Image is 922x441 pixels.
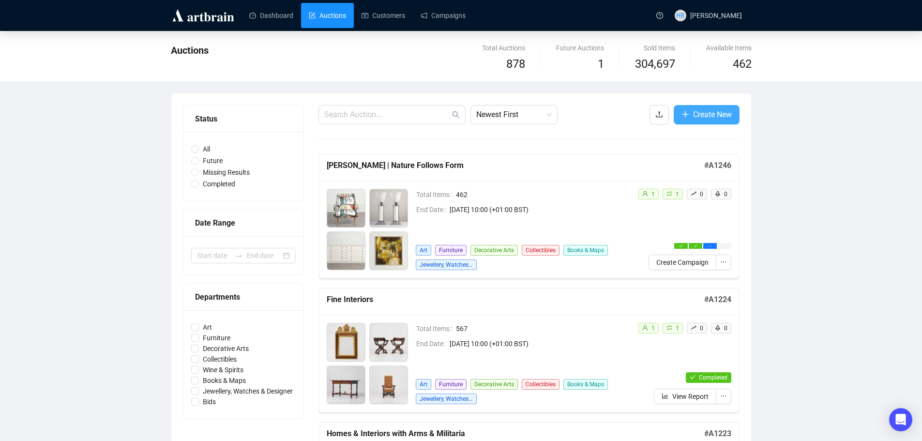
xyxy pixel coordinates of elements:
span: 0 [700,325,703,332]
input: End date [247,250,281,261]
span: Art [416,245,431,256]
span: Create Campaign [656,257,709,268]
span: search [452,111,460,119]
div: Departments [195,291,292,303]
span: swap-right [235,252,243,259]
span: Jewellery, Watches & Designer [416,394,477,404]
span: check [679,244,683,248]
span: Bids [199,396,220,407]
span: End Date [416,338,450,349]
h5: # A1224 [704,294,731,305]
span: check [694,244,697,248]
span: ellipsis [720,393,727,399]
img: 4_1.jpg [370,366,408,404]
span: HB [676,11,684,20]
span: 1 [598,57,604,71]
div: Available Items [706,43,752,53]
a: Auctions [309,3,346,28]
span: Auctions [171,45,209,56]
span: Decorative Arts [199,343,253,354]
span: Art [199,322,216,333]
span: Completed [199,179,239,189]
img: 3_1.jpg [327,232,365,270]
span: plus [681,110,689,118]
span: 878 [506,57,525,71]
span: rise [691,325,696,331]
h5: Homes & Interiors with Arms & Militaria [327,428,704,440]
span: 304,697 [635,55,675,74]
span: 0 [724,325,727,332]
span: Completed [699,374,727,381]
span: Collectibles [522,379,559,390]
span: user [642,325,648,331]
span: rocket [715,191,721,197]
h5: Fine Interiors [327,294,704,305]
span: Books & Maps [563,245,608,256]
button: View Report [654,389,716,404]
img: 1_1.jpg [327,189,365,227]
span: 0 [700,191,703,198]
span: Wine & Spirits [199,365,247,375]
span: user [642,191,648,197]
span: 567 [456,323,630,334]
span: 1 [651,325,655,332]
span: Books & Maps [563,379,608,390]
input: Search Auction... [324,109,450,121]
div: Status [195,113,292,125]
span: ellipsis [708,244,712,248]
span: [PERSON_NAME] [690,12,742,19]
span: retweet [666,191,672,197]
span: Missing Results [199,167,254,178]
img: 2_1.jpg [370,189,408,227]
span: Jewellery, Watches & Designer [416,259,477,270]
a: Campaigns [421,3,466,28]
button: Create New [674,105,740,124]
span: question-circle [656,12,663,19]
span: Total Items [416,189,456,200]
button: Create Campaign [649,255,716,270]
span: Furniture [435,379,467,390]
img: 3_1.jpg [327,366,365,404]
h5: # A1223 [704,428,731,440]
span: 462 [733,57,752,71]
span: bar-chart [662,393,668,399]
span: 462 [456,189,630,200]
span: 1 [676,191,679,198]
span: End Date [416,204,450,215]
span: Total Items [416,323,456,334]
span: check [690,374,695,380]
div: Open Intercom Messenger [889,408,912,431]
div: Date Range [195,217,292,229]
span: upload [655,110,663,118]
div: Total Auctions [482,43,525,53]
span: Collectibles [199,354,241,365]
span: Collectibles [522,245,559,256]
span: ellipsis [720,259,727,265]
h5: # A1246 [704,160,731,171]
span: Create New [693,108,732,121]
span: [DATE] 10:00 (+01:00 BST) [450,338,630,349]
a: Dashboard [249,3,293,28]
a: [PERSON_NAME] | Nature Follows Form#A1246Total Items462End Date[DATE] 10:00 (+01:00 BST)ArtFurnit... [318,154,740,278]
span: Books & Maps [199,375,250,386]
div: Sold Items [635,43,675,53]
span: Jewellery, Watches & Designer [199,386,297,396]
span: to [235,252,243,259]
span: 1 [651,191,655,198]
a: Customers [362,3,405,28]
div: Future Auctions [556,43,604,53]
span: Decorative Arts [470,245,518,256]
h5: [PERSON_NAME] | Nature Follows Form [327,160,704,171]
span: Future [199,155,227,166]
img: 2_1.jpg [370,323,408,361]
a: Fine Interiors#A1224Total Items567End Date[DATE] 10:00 (+01:00 BST)ArtFurnitureDecorative ArtsCol... [318,288,740,412]
span: rise [691,191,696,197]
span: Art [416,379,431,390]
span: 1 [676,325,679,332]
span: Furniture [435,245,467,256]
span: [DATE] 10:00 (+01:00 BST) [450,204,630,215]
span: 0 [724,191,727,198]
img: 4_1.jpg [370,232,408,270]
span: rocket [715,325,721,331]
span: Decorative Arts [470,379,518,390]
